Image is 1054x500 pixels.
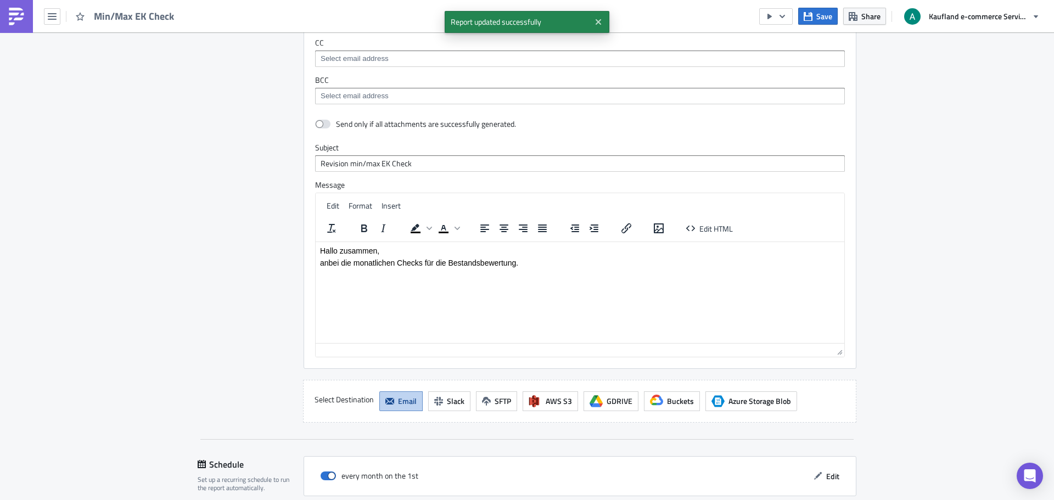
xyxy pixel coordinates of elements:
[533,221,552,236] button: Justify
[808,468,845,485] button: Edit
[861,10,881,22] span: Share
[321,468,418,484] div: every month on the 1st
[798,8,838,25] button: Save
[379,391,423,411] button: Email
[565,221,584,236] button: Decrease indent
[816,10,832,22] span: Save
[94,10,175,23] span: Min/Max EK Check
[315,180,845,190] label: Message
[728,395,791,407] span: Azure Storage Blob
[316,242,844,343] iframe: Rich Text Area
[699,222,733,234] span: Edit HTML
[315,391,374,408] label: Select Destination
[585,221,603,236] button: Increase indent
[355,221,373,236] button: Bold
[607,395,632,407] span: GDRIVE
[1017,463,1043,489] div: Open Intercom Messenger
[445,11,590,33] span: Report updated successfully
[523,391,578,411] button: AWS S3
[318,91,841,102] input: Select em ail add ress
[833,344,844,357] div: Resize
[667,395,694,407] span: Buckets
[898,4,1046,29] button: Kaufland e-commerce Services GmbH & Co. KG
[434,221,462,236] div: Text color
[475,221,494,236] button: Align left
[929,10,1028,22] span: Kaufland e-commerce Services GmbH & Co. KG
[315,38,845,48] label: CC
[476,391,517,411] button: SFTP
[406,221,434,236] div: Background color
[903,7,922,26] img: Avatar
[349,200,372,211] span: Format
[447,395,464,407] span: Slack
[374,221,393,236] button: Italic
[826,470,839,482] span: Edit
[617,221,636,236] button: Insert/edit link
[398,395,417,407] span: Email
[315,75,845,85] label: BCC
[584,391,638,411] button: GDRIVE
[546,395,572,407] span: AWS S3
[495,395,511,407] span: SFTP
[8,8,25,25] img: PushMetrics
[644,391,700,411] button: Buckets
[682,221,737,236] button: Edit HTML
[327,200,339,211] span: Edit
[336,119,516,129] div: Send only if all attachments are successfully generated.
[649,221,668,236] button: Insert/edit image
[711,395,725,408] span: Azure Storage Blob
[322,221,341,236] button: Clear formatting
[590,14,607,30] button: Close
[382,200,401,211] span: Insert
[315,143,845,153] label: Subject
[198,456,304,473] div: Schedule
[705,391,797,411] button: Azure Storage BlobAzure Storage Blob
[318,53,841,64] input: Select em ail add ress
[495,221,513,236] button: Align center
[198,475,296,492] div: Set up a recurring schedule to run the report automatically.
[843,8,886,25] button: Share
[428,391,470,411] button: Slack
[514,221,532,236] button: Align right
